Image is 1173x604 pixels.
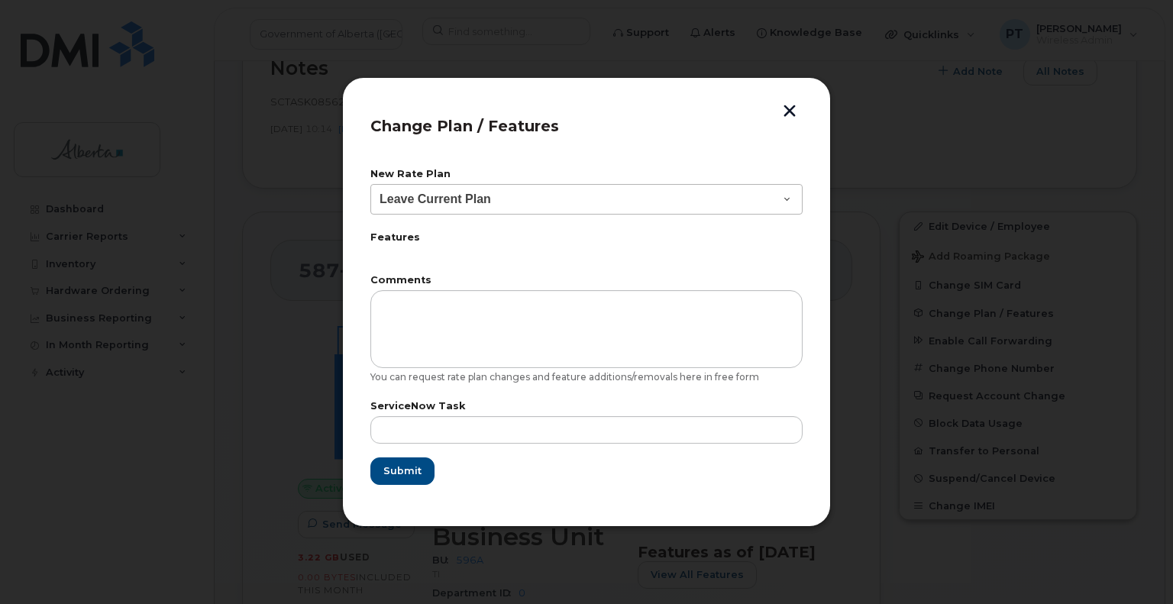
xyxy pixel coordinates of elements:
span: Submit [383,463,422,478]
span: Change Plan / Features [370,117,559,135]
label: Features [370,233,803,243]
label: Comments [370,276,803,286]
button: Submit [370,457,435,485]
div: You can request rate plan changes and feature additions/removals here in free form [370,371,803,383]
label: ServiceNow Task [370,402,803,412]
label: New Rate Plan [370,170,803,179]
